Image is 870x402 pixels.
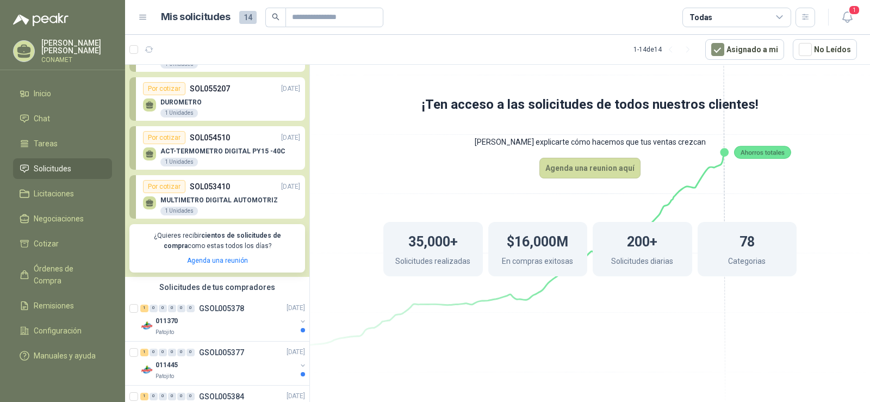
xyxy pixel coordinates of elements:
[34,88,51,100] span: Inicio
[190,83,230,95] p: SOL055207
[13,345,112,366] a: Manuales y ayuda
[13,295,112,316] a: Remisiones
[187,349,195,356] div: 0
[34,163,71,175] span: Solicitudes
[129,126,305,170] a: Por cotizarSOL054510[DATE] ACT-TERMOMETRO DIGITAL PY15 -40C1 Unidades
[143,82,185,95] div: Por cotizar
[150,349,158,356] div: 0
[34,138,58,150] span: Tareas
[140,393,148,400] div: 1
[34,188,74,200] span: Licitaciones
[143,180,185,193] div: Por cotizar
[125,277,309,298] div: Solicitudes de tus compradores
[125,10,309,277] div: Por cotizarSOL055238[DATE] PROBADOR DE DUREZA1 UnidadesPor cotizarSOL055207[DATE] DUROMETRO1 Unid...
[187,393,195,400] div: 0
[689,11,712,23] div: Todas
[281,133,300,143] p: [DATE]
[156,316,178,326] p: 011370
[13,13,69,26] img: Logo peakr
[13,258,112,291] a: Órdenes de Compra
[502,255,573,270] p: En compras exitosas
[728,255,766,270] p: Categorias
[34,300,74,312] span: Remisiones
[13,108,112,129] a: Chat
[143,131,185,144] div: Por cotizar
[160,98,202,106] p: DUROMETRO
[150,305,158,312] div: 0
[34,113,50,125] span: Chat
[539,158,641,178] button: Agenda una reunion aquí
[627,228,657,252] h1: 200+
[160,109,198,117] div: 1 Unidades
[159,305,167,312] div: 0
[177,305,185,312] div: 0
[34,238,59,250] span: Cotizar
[507,228,568,252] h1: $16,000M
[168,393,176,400] div: 0
[408,228,458,252] h1: 35,000+
[168,305,176,312] div: 0
[41,57,112,63] p: CONAMET
[160,207,198,215] div: 1 Unidades
[34,263,102,287] span: Órdenes de Compra
[13,208,112,229] a: Negociaciones
[13,83,112,104] a: Inicio
[13,183,112,204] a: Licitaciones
[13,320,112,341] a: Configuración
[177,393,185,400] div: 0
[140,302,307,337] a: 1 0 0 0 0 0 GSOL005378[DATE] Company Logo011370Patojito
[159,349,167,356] div: 0
[156,372,174,381] p: Patojito
[187,257,248,264] a: Agenda una reunión
[239,11,257,24] span: 14
[272,13,279,21] span: search
[160,196,278,204] p: MULTIMETRO DIGITAL AUTOMOTRIZ
[156,360,178,370] p: 011445
[34,213,84,225] span: Negociaciones
[140,349,148,356] div: 1
[848,5,860,15] span: 1
[199,349,244,356] p: GSOL005377
[129,175,305,219] a: Por cotizarSOL053410[DATE] MULTIMETRO DIGITAL AUTOMOTRIZ1 Unidades
[140,305,148,312] div: 1
[793,39,857,60] button: No Leídos
[287,347,305,357] p: [DATE]
[190,132,230,144] p: SOL054510
[168,349,176,356] div: 0
[34,350,96,362] span: Manuales y ayuda
[150,393,158,400] div: 0
[199,393,244,400] p: GSOL005384
[161,9,231,25] h1: Mis solicitudes
[287,303,305,313] p: [DATE]
[164,232,281,250] b: cientos de solicitudes de compra
[739,228,755,252] h1: 78
[34,325,82,337] span: Configuración
[156,328,174,337] p: Patojito
[160,158,198,166] div: 1 Unidades
[199,305,244,312] p: GSOL005378
[41,39,112,54] p: [PERSON_NAME] [PERSON_NAME]
[140,346,307,381] a: 1 0 0 0 0 0 GSOL005377[DATE] Company Logo011445Patojito
[13,233,112,254] a: Cotizar
[190,181,230,193] p: SOL053410
[187,305,195,312] div: 0
[140,319,153,332] img: Company Logo
[13,133,112,154] a: Tareas
[281,84,300,94] p: [DATE]
[129,77,305,121] a: Por cotizarSOL055207[DATE] DUROMETRO1 Unidades
[633,41,697,58] div: 1 - 14 de 14
[287,391,305,401] p: [DATE]
[136,231,299,251] p: ¿Quieres recibir como estas todos los días?
[281,182,300,192] p: [DATE]
[837,8,857,27] button: 1
[160,147,285,155] p: ACT-TERMOMETRO DIGITAL PY15 -40C
[140,363,153,376] img: Company Logo
[611,255,673,270] p: Solicitudes diarias
[177,349,185,356] div: 0
[705,39,784,60] button: Asignado a mi
[13,158,112,179] a: Solicitudes
[159,393,167,400] div: 0
[395,255,470,270] p: Solicitudes realizadas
